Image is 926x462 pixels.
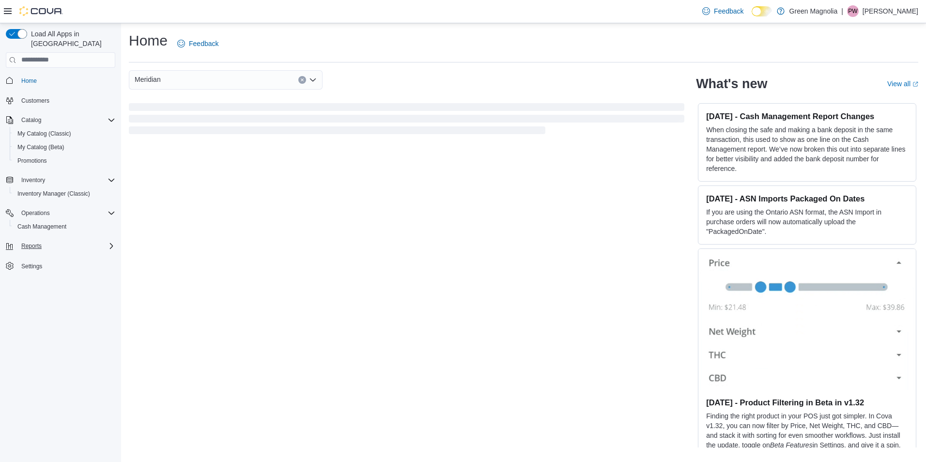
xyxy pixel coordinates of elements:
span: Operations [17,207,115,219]
button: Clear input [298,76,306,84]
span: Inventory Manager (Classic) [17,190,90,198]
span: Load All Apps in [GEOGRAPHIC_DATA] [27,29,115,48]
span: Meridian [135,74,161,85]
span: My Catalog (Classic) [17,130,71,138]
div: Patrick Walker [847,5,859,17]
h3: [DATE] - Cash Management Report Changes [706,111,908,121]
a: My Catalog (Beta) [14,141,68,153]
a: Feedback [698,1,747,21]
h3: [DATE] - Product Filtering in Beta in v1.32 [706,398,908,407]
span: Inventory Manager (Classic) [14,188,115,200]
span: Cash Management [17,223,66,231]
h3: [DATE] - ASN Imports Packaged On Dates [706,194,908,203]
span: Inventory [17,174,115,186]
p: Finding the right product in your POS just got simpler. In Cova v1.32, you can now filter by Pric... [706,411,908,460]
button: Operations [17,207,54,219]
span: Reports [21,242,42,250]
span: My Catalog (Beta) [14,141,115,153]
a: Cash Management [14,221,70,232]
button: Promotions [10,154,119,168]
a: Feedback [173,34,222,53]
p: | [841,5,843,17]
img: Cova [19,6,63,16]
a: Promotions [14,155,51,167]
span: Inventory [21,176,45,184]
span: PW [848,5,857,17]
p: Green Magnolia [789,5,838,17]
span: Feedback [189,39,218,48]
span: Settings [21,262,42,270]
a: Inventory Manager (Classic) [14,188,94,200]
button: My Catalog (Beta) [10,140,119,154]
input: Dark Mode [752,6,772,16]
nav: Complex example [6,70,115,298]
p: If you are using the Ontario ASN format, the ASN Import in purchase orders will now automatically... [706,207,908,236]
p: [PERSON_NAME] [863,5,918,17]
span: Loading [129,105,684,136]
button: Home [2,74,119,88]
button: Reports [17,240,46,252]
span: Promotions [14,155,115,167]
em: Beta Features [770,441,813,449]
span: Cash Management [14,221,115,232]
svg: External link [912,81,918,87]
button: Customers [2,93,119,108]
button: Operations [2,206,119,220]
span: Catalog [21,116,41,124]
a: My Catalog (Classic) [14,128,75,139]
p: When closing the safe and making a bank deposit in the same transaction, this used to show as one... [706,125,908,173]
span: Operations [21,209,50,217]
button: Catalog [2,113,119,127]
a: View allExternal link [887,80,918,88]
button: Inventory [2,173,119,187]
span: Customers [21,97,49,105]
button: My Catalog (Classic) [10,127,119,140]
span: Settings [17,260,115,272]
button: Settings [2,259,119,273]
button: Catalog [17,114,45,126]
button: Cash Management [10,220,119,233]
a: Home [17,75,41,87]
span: Home [21,77,37,85]
a: Customers [17,95,53,107]
span: My Catalog (Classic) [14,128,115,139]
button: Reports [2,239,119,253]
span: Catalog [17,114,115,126]
button: Inventory Manager (Classic) [10,187,119,200]
h1: Home [129,31,168,50]
span: Reports [17,240,115,252]
span: Customers [17,94,115,107]
button: Inventory [17,174,49,186]
span: Feedback [714,6,743,16]
a: Settings [17,261,46,272]
span: Home [17,75,115,87]
span: My Catalog (Beta) [17,143,64,151]
h2: What's new [696,76,767,92]
button: Open list of options [309,76,317,84]
span: Promotions [17,157,47,165]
